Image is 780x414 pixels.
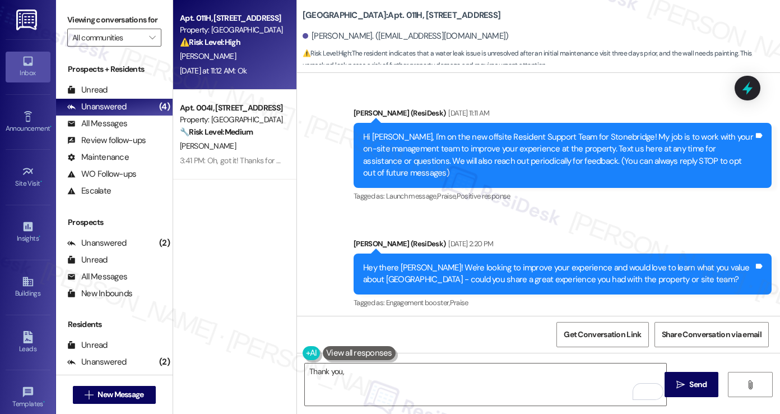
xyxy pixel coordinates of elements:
span: Launch message , [386,191,437,201]
div: (2) [156,353,173,371]
div: 3:41 PM: Oh, got it! Thanks for clarifying. If you happen to have any other property-related conc... [180,155,609,165]
div: Apt. 011H, [STREET_ADDRESS] [180,12,284,24]
i:  [149,33,155,42]
div: [DATE] 11:11 AM [445,107,489,119]
div: WO Follow-ups [67,168,136,180]
a: Site Visit • [6,162,50,192]
span: : The resident indicates that a water leak issue is unresolved after an initial maintenance visit... [303,48,780,72]
span: Positive response [457,191,510,201]
a: Insights • [6,217,50,247]
div: Prospects [56,217,173,228]
div: Escalate [67,185,111,197]
div: Unread [67,254,108,266]
div: Unanswered [67,101,127,113]
div: All Messages [67,373,127,385]
button: Share Conversation via email [654,322,769,347]
label: Viewing conversations for [67,11,161,29]
button: New Message [73,386,156,404]
a: Templates • [6,383,50,413]
button: Send [665,372,719,397]
strong: 🔧 Risk Level: Medium [180,127,253,137]
div: [DATE] at 11:12 AM: Ok [180,66,247,76]
span: • [39,233,40,241]
span: [PERSON_NAME] [180,141,236,151]
textarea: To enrich screen reader interactions, please activate Accessibility in Grammarly extension settings [305,364,666,406]
i:  [676,380,685,389]
div: Apt. 004I, [STREET_ADDRESS] [180,102,284,114]
div: Maintenance [67,151,129,163]
div: New Inbounds [67,288,132,300]
div: Tagged as: [354,295,772,311]
span: • [43,398,45,406]
div: Unanswered [67,237,127,249]
span: Share Conversation via email [662,329,762,341]
b: [GEOGRAPHIC_DATA]: Apt. 011H, [STREET_ADDRESS] [303,10,500,21]
div: Unread [67,339,108,351]
div: (2) [156,234,173,252]
div: Property: [GEOGRAPHIC_DATA] [180,114,284,126]
div: Hi [PERSON_NAME], I'm on the new offsite Resident Support Team for Stonebridge! My job is to work... [363,131,754,180]
strong: ⚠️ Risk Level: High [303,49,351,58]
input: All communities [72,29,143,47]
div: [PERSON_NAME]. ([EMAIL_ADDRESS][DOMAIN_NAME]) [303,30,509,42]
div: All Messages [67,118,127,130]
div: (4) [156,98,173,116]
span: Praise , [437,191,456,201]
div: Unanswered [67,356,127,368]
div: Hey there [PERSON_NAME]! We're looking to improve your experience and would love to learn what yo... [363,262,754,286]
div: Property: [GEOGRAPHIC_DATA] [180,24,284,36]
div: Tagged as: [354,188,772,204]
div: Prospects + Residents [56,63,173,75]
span: • [40,178,42,186]
span: • [50,123,52,131]
strong: ⚠️ Risk Level: High [180,37,240,47]
img: ResiDesk Logo [16,10,39,30]
i:  [85,390,93,399]
div: Residents [56,319,173,330]
div: [DATE] 2:20 PM [445,238,493,250]
a: Buildings [6,272,50,302]
a: Inbox [6,52,50,82]
a: Leads [6,328,50,358]
div: Review follow-ups [67,135,146,146]
span: Get Conversation Link [564,329,641,341]
span: Engagement booster , [386,298,450,307]
div: Unread [67,84,108,96]
span: Praise [450,298,468,307]
span: [PERSON_NAME] [180,51,236,61]
i:  [746,380,754,389]
div: [PERSON_NAME] (ResiDesk) [354,107,772,123]
span: New Message [97,389,143,401]
span: Send [689,379,707,390]
div: [PERSON_NAME] (ResiDesk) [354,238,772,254]
div: All Messages [67,271,127,283]
button: Get Conversation Link [556,322,648,347]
